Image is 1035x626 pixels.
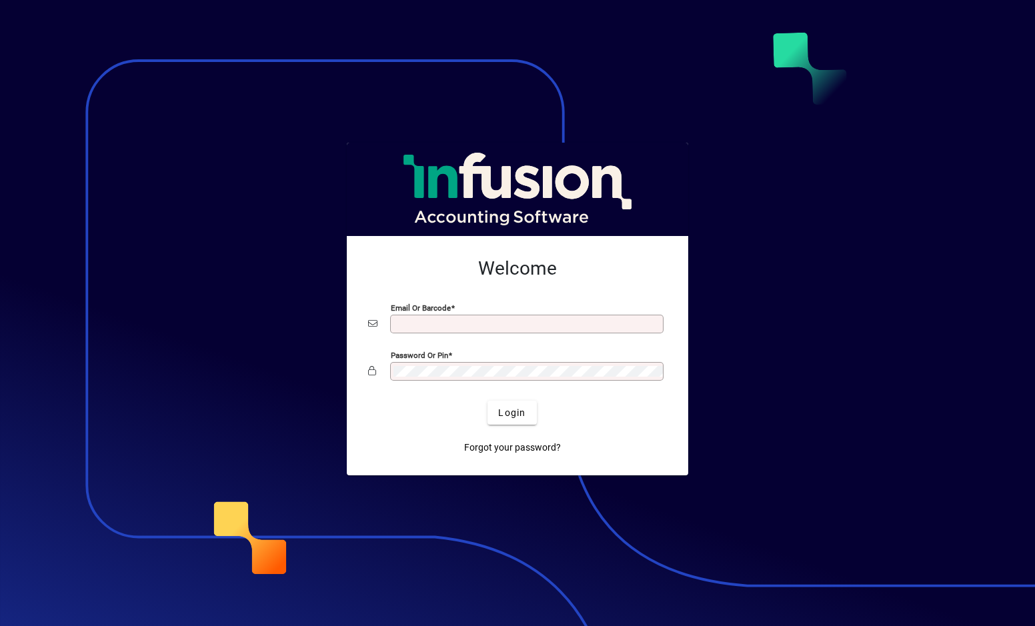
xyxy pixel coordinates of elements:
[459,435,566,459] a: Forgot your password?
[368,257,667,280] h2: Welcome
[464,441,561,455] span: Forgot your password?
[391,303,451,313] mat-label: Email or Barcode
[487,401,536,425] button: Login
[391,351,448,360] mat-label: Password or Pin
[498,406,526,420] span: Login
